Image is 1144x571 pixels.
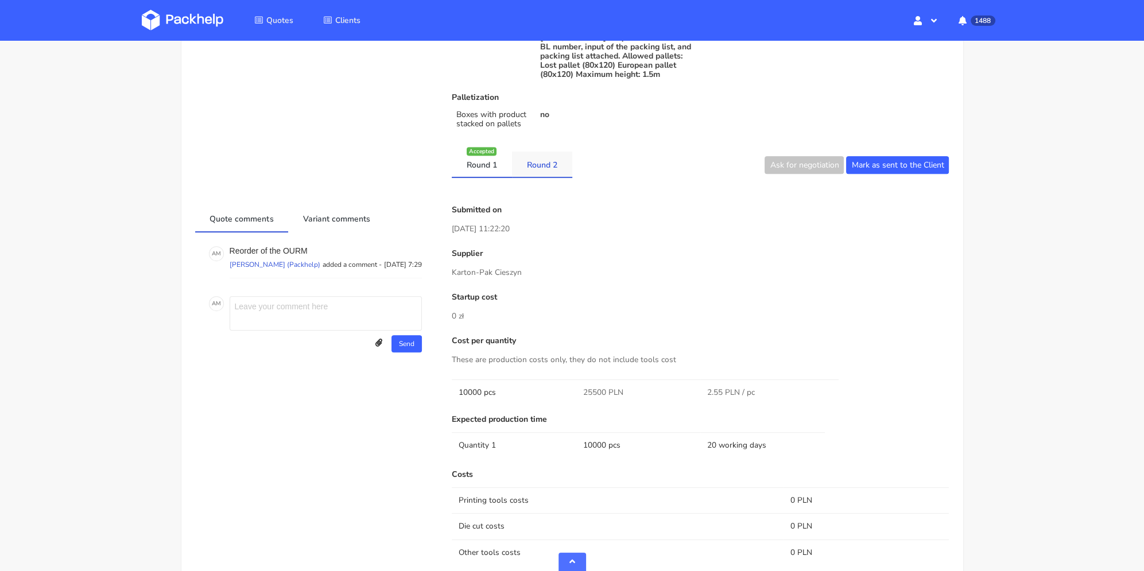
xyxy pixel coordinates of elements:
[309,10,374,30] a: Clients
[452,379,576,405] td: 10000 pcs
[452,354,949,366] p: These are production costs only, they do not include tools cost
[452,266,949,279] p: Karton-Pak Cieszyn
[452,487,784,513] td: Printing tools costs
[216,246,221,261] span: M
[949,10,1002,30] button: 1488
[540,110,692,119] p: no
[576,432,700,458] td: 10000 pcs
[452,539,784,565] td: Other tools costs
[452,432,576,458] td: Quantity 1
[452,293,949,302] p: Startup cost
[452,336,949,345] p: Cost per quantity
[700,432,825,458] td: 20 working days
[384,260,422,269] p: [DATE] 7:29
[784,539,949,565] td: 0 PLN
[452,470,949,479] p: Costs
[971,15,995,26] span: 1488
[452,415,949,424] p: Expected production time
[452,249,949,258] p: Supplier
[230,246,422,255] p: Reorder of the OURM
[241,10,307,30] a: Quotes
[195,205,289,231] a: Quote comments
[583,387,623,398] span: 25500 PLN
[452,152,512,177] a: Round 1
[452,513,784,539] td: Die cut costs
[320,260,384,269] p: added a comment -
[456,110,526,129] p: Boxes with product stacked on pallets
[452,93,692,102] p: Palletization
[784,513,949,539] td: 0 PLN
[212,296,216,311] span: A
[765,156,844,174] button: Ask for negotiation
[288,205,385,231] a: Variant comments
[391,335,422,352] button: Send
[846,156,949,174] button: Mark as sent to the Client
[335,15,360,26] span: Clients
[216,296,221,311] span: M
[230,260,320,269] p: [PERSON_NAME] (Packhelp)
[212,246,216,261] span: A
[512,152,572,177] a: Round 2
[452,205,949,215] p: Submitted on
[707,387,755,398] span: 2.55 PLN / pc
[784,487,949,513] td: 0 PLN
[142,10,223,30] img: Dashboard
[467,147,497,156] div: Accepted
[452,310,949,323] p: 0 zł
[452,223,949,235] p: [DATE] 11:22:20
[266,15,293,26] span: Quotes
